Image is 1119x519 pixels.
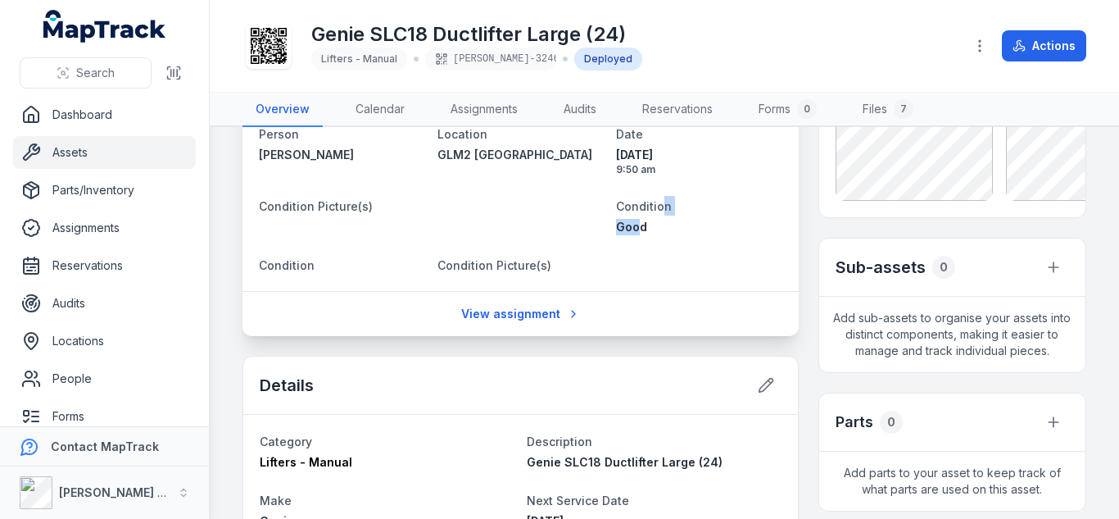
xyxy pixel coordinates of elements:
div: 7 [894,99,913,119]
strong: [PERSON_NAME] Air [59,485,173,499]
a: Calendar [342,93,418,127]
span: Genie SLC18 Ductlifter Large (24) [527,455,723,469]
button: Search [20,57,152,89]
span: Add parts to your asset to keep track of what parts are used on this asset. [819,452,1085,511]
a: Forms0 [745,93,830,127]
button: Actions [1002,30,1086,61]
a: GLM2 [GEOGRAPHIC_DATA] [437,147,603,163]
div: Deployed [574,48,642,71]
a: Assets [13,136,196,169]
a: People [13,362,196,395]
a: Reservations [13,249,196,282]
h1: Genie SLC18 Ductlifter Large (24) [311,21,642,48]
h3: Parts [836,411,873,434]
span: Date [616,127,643,141]
span: Condition Picture(s) [437,258,551,272]
h2: Sub-assets [836,256,926,279]
span: Lifters - Manual [321,52,397,65]
div: 0 [880,411,903,434]
a: Assignments [437,93,531,127]
span: [DATE] [616,147,781,163]
span: Category [260,435,312,448]
a: Reservations [629,93,726,127]
span: Search [76,65,115,81]
span: 9:50 am [616,163,781,176]
div: 0 [932,256,955,279]
span: Lifters - Manual [260,455,352,469]
a: Locations [13,325,196,357]
span: Condition Picture(s) [259,199,373,213]
a: Audits [13,287,196,320]
a: Parts/Inventory [13,174,196,207]
a: Files7 [849,93,926,127]
a: [PERSON_NAME] [259,147,424,163]
a: Dashboard [13,98,196,131]
time: 10/10/2025, 9:50:57 am [616,147,781,176]
strong: Contact MapTrack [51,439,159,453]
span: Add sub-assets to organise your assets into distinct components, making it easier to manage and t... [819,297,1085,372]
div: [PERSON_NAME]-3246 [425,48,556,71]
span: Next Service Date [527,494,629,508]
a: Forms [13,400,196,433]
a: Overview [242,93,323,127]
span: Description [527,435,592,448]
a: View assignment [451,298,591,330]
span: Condition [616,199,672,213]
span: GLM2 [GEOGRAPHIC_DATA] [437,148,592,162]
span: Good [616,220,647,234]
div: 0 [797,99,817,119]
a: Audits [550,93,609,127]
h2: Details [260,374,314,397]
span: Location [437,127,487,141]
span: Condition [259,258,315,272]
a: Assignments [13,212,196,244]
span: Make [260,494,292,508]
a: MapTrack [43,10,166,43]
span: Person [259,127,299,141]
